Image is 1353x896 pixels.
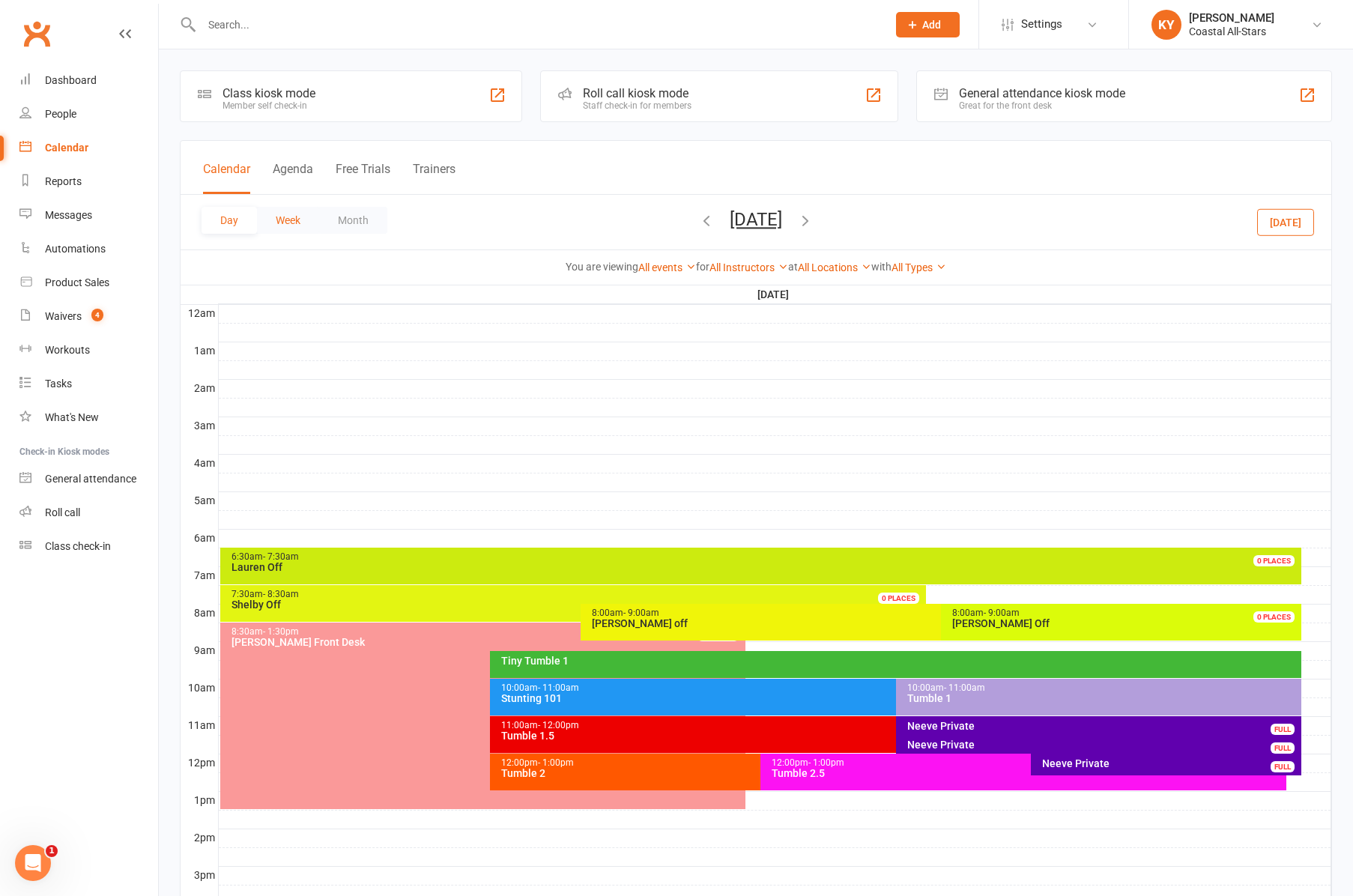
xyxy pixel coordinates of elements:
span: [PERSON_NAME] Front Desk [231,636,365,648]
div: Class kiosk mode [223,86,315,100]
th: 6am [181,529,218,548]
th: 7am [181,566,218,585]
div: Tumble 2 [500,768,1013,778]
th: 12pm [181,754,218,772]
span: - 1:00pm [808,757,844,768]
a: Clubworx [18,15,55,52]
a: Tasks [19,367,158,401]
div: Messages [45,209,92,221]
span: - 8:30am [263,589,299,599]
th: 3pm [181,866,218,885]
div: Tasks [45,378,72,390]
strong: You are viewing [566,261,638,273]
div: 8:00am [951,608,1298,618]
a: Calendar [19,131,158,165]
a: General attendance kiosk mode [19,462,158,496]
div: FULL [1271,761,1295,772]
th: 1am [181,342,218,360]
span: Add [922,19,941,31]
a: All Types [892,261,946,273]
div: Class check-in [45,540,111,552]
div: Reports [45,175,82,187]
th: 2pm [181,829,218,847]
span: - 9:00am [984,608,1020,618]
div: General attendance kiosk mode [959,86,1125,100]
a: Roll call [19,496,158,530]
div: FULL [1271,742,1295,754]
div: 6:30am [231,552,1299,562]
div: Stunting 101 [500,693,1283,703]
a: All Instructors [709,261,788,273]
a: Product Sales [19,266,158,300]
button: Calendar [203,162,250,194]
span: - 12:00pm [538,720,579,730]
button: Free Trials [336,162,390,194]
span: - 1:00pm [538,757,574,768]
button: Month [319,207,387,234]
a: Class kiosk mode [19,530,158,563]
span: 4 [91,309,103,321]
input: Search... [197,14,877,35]
th: 1pm [181,791,218,810]
button: Trainers [413,162,455,194]
span: [PERSON_NAME] off [592,617,688,629]
th: 4am [181,454,218,473]
div: Tiny Tumble 1 [500,656,1298,666]
th: 9am [181,641,218,660]
span: [PERSON_NAME] Off [952,617,1050,629]
div: Staff check-in for members [583,100,691,111]
div: FULL [1271,724,1295,735]
div: Member self check-in [223,100,315,111]
a: Reports [19,165,158,199]
div: 12:00pm [771,758,1283,768]
div: Great for the front desk [959,100,1125,111]
a: Waivers 4 [19,300,158,333]
div: 8:00am [591,608,1284,618]
div: Automations [45,243,106,255]
div: 0 PLACES [1253,611,1295,623]
a: What's New [19,401,158,435]
th: 11am [181,716,218,735]
div: Neeve Private [906,721,1298,731]
button: Add [896,12,960,37]
div: Coastal All-Stars [1189,25,1274,38]
th: 3am [181,417,218,435]
div: Neeve Private [1041,758,1298,769]
button: [DATE] [730,209,782,230]
strong: at [788,261,798,273]
th: 12am [181,304,218,323]
div: General attendance [45,473,136,485]
a: All events [638,261,696,273]
div: Product Sales [45,276,109,288]
div: Roll call kiosk mode [583,86,691,100]
a: All Locations [798,261,871,273]
span: - 11:00am [538,682,579,693]
div: 8:30am [231,627,743,637]
div: Tumble 1.5 [500,730,1283,741]
th: 10am [181,679,218,697]
a: Workouts [19,333,158,367]
div: 10:00am [906,683,1298,693]
div: Workouts [45,344,90,356]
span: - 1:30pm [263,626,299,637]
div: 10:00am [500,683,1283,693]
div: Neeve Private [906,739,1298,750]
th: [DATE] [218,285,1331,304]
a: Automations [19,232,158,266]
div: 0 PLACES [878,593,919,604]
div: 11:00am [500,721,1283,730]
a: Dashboard [19,64,158,97]
div: KY [1151,10,1181,40]
div: What's New [45,411,99,423]
th: 5am [181,491,218,510]
th: 8am [181,604,218,623]
th: 2am [181,379,218,398]
iframe: Intercom live chat [15,845,51,881]
div: [PERSON_NAME] [1189,11,1274,25]
span: Settings [1021,7,1062,41]
div: 7:30am [231,590,924,599]
a: People [19,97,158,131]
button: Agenda [273,162,313,194]
span: Shelby Off [231,599,281,611]
div: Calendar [45,142,88,154]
